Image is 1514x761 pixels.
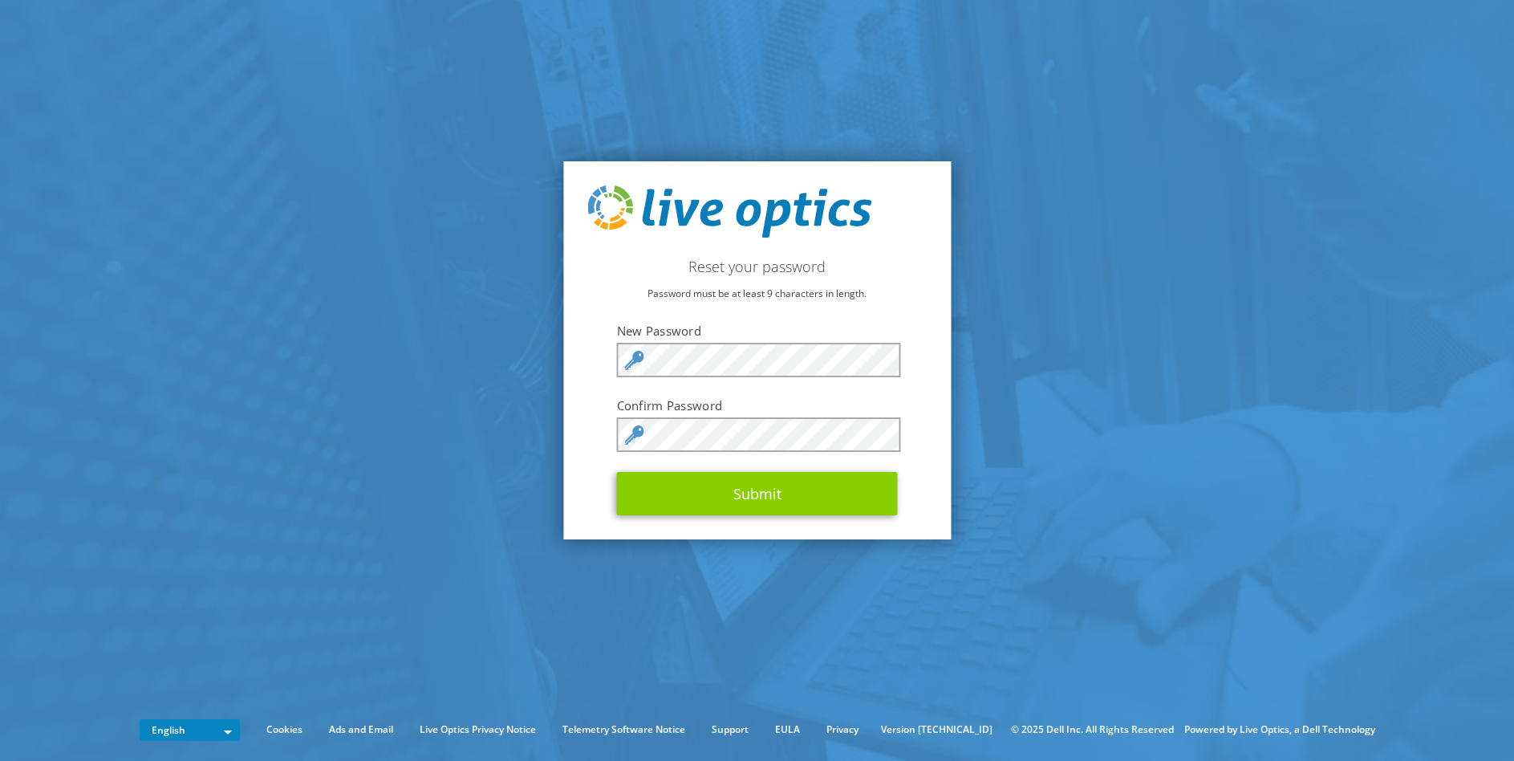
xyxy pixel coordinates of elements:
[814,721,871,739] a: Privacy
[254,721,315,739] a: Cookies
[587,185,871,238] img: live_optics_svg.svg
[617,472,898,515] button: Submit
[1003,721,1182,739] li: © 2025 Dell Inc. All Rights Reserved
[617,397,898,413] label: Confirm Password
[617,323,898,339] label: New Password
[873,721,1001,739] li: Version [TECHNICAL_ID]
[587,258,927,275] h2: Reset your password
[1184,721,1375,739] li: Powered by Live Optics, a Dell Technology
[587,285,927,303] p: Password must be at least 9 characters in length.
[408,721,548,739] a: Live Optics Privacy Notice
[550,721,697,739] a: Telemetry Software Notice
[317,721,405,739] a: Ads and Email
[700,721,761,739] a: Support
[763,721,812,739] a: EULA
